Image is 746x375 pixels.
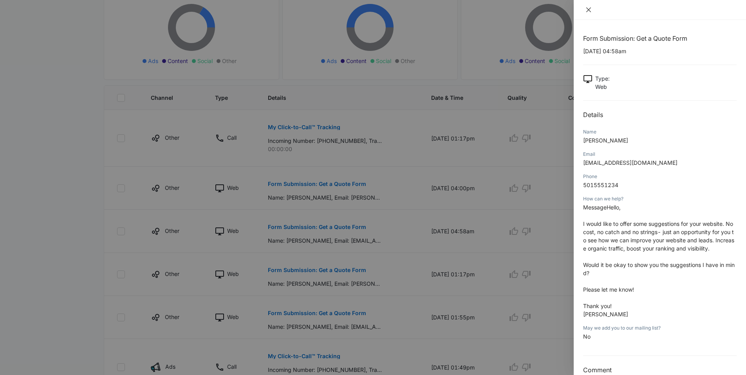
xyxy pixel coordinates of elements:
span: [EMAIL_ADDRESS][DOMAIN_NAME] [583,159,677,166]
div: Name [583,128,737,135]
p: Web [595,83,610,91]
div: Phone [583,173,737,180]
span: No [583,333,591,340]
div: How can we help? [583,195,737,202]
button: Close [583,6,594,13]
img: tab_domain_overview_orange.svg [21,45,27,52]
span: 5015551234 [583,182,618,188]
p: [DATE] 04:58am [583,47,737,55]
p: Type : [595,74,610,83]
img: tab_keywords_by_traffic_grey.svg [78,45,84,52]
h3: Comment [583,365,737,375]
div: Domain Overview [30,46,70,51]
span: MessageHello, [583,204,621,211]
span: I would like to offer some suggestions for your website. No cost, no catch and no strings- just a... [583,220,734,252]
img: website_grey.svg [13,20,19,27]
span: [PERSON_NAME] [583,311,628,317]
h2: Details [583,110,737,119]
span: Please let me know! [583,286,634,293]
div: Email [583,151,737,158]
div: Domain: [DOMAIN_NAME] [20,20,86,27]
span: [PERSON_NAME] [583,137,628,144]
div: v 4.0.25 [22,13,38,19]
img: logo_orange.svg [13,13,19,19]
span: Thank you! [583,303,612,309]
h1: Form Submission: Get a Quote Form [583,34,737,43]
div: May we add you to our mailing list? [583,325,737,332]
div: Keywords by Traffic [87,46,132,51]
span: Would it be okay to show you the suggestions I have in mind? [583,261,735,276]
span: close [585,7,592,13]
